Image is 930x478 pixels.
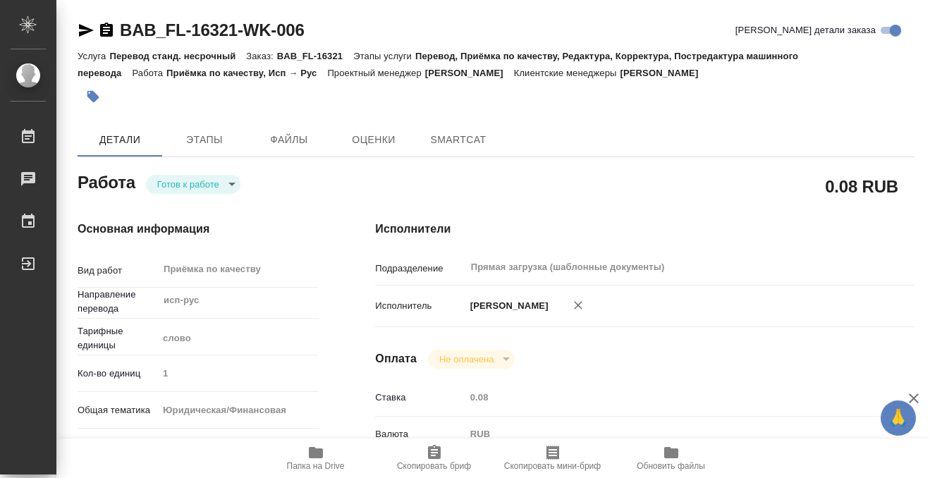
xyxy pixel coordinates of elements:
p: Этапы услуги [353,51,415,61]
p: Вид работ [78,264,158,278]
div: Личные документы [158,435,319,459]
button: 🙏 [881,400,916,436]
p: Подразделение [375,262,465,276]
h4: Исполнители [375,221,914,238]
p: Услуга [78,51,109,61]
input: Пустое поле [158,363,319,384]
p: Кол-во единиц [78,367,158,381]
button: Папка на Drive [257,439,375,478]
p: [PERSON_NAME] [425,68,514,78]
p: Валюта [375,427,465,441]
p: Общая тематика [78,403,158,417]
p: Заказ: [246,51,276,61]
p: Клиентские менеджеры [514,68,620,78]
p: BAB_FL-16321 [277,51,353,61]
h4: Оплата [375,350,417,367]
h4: Основная информация [78,221,319,238]
button: Скопировать мини-бриф [494,439,612,478]
button: Скопировать ссылку [98,22,115,39]
p: Ставка [375,391,465,405]
button: Готов к работе [153,178,224,190]
span: Детали [86,131,154,149]
span: 🙏 [886,403,910,433]
input: Пустое поле [465,387,869,407]
p: Тарифные единицы [78,324,158,353]
div: слово [158,326,319,350]
p: Перевод станд. несрочный [109,51,246,61]
button: Добавить тэг [78,81,109,112]
p: Исполнитель [375,299,465,313]
span: Скопировать мини-бриф [504,461,601,471]
p: [PERSON_NAME] [620,68,709,78]
button: Удалить исполнителя [563,290,594,321]
a: BAB_FL-16321-WK-006 [120,20,305,39]
span: [PERSON_NAME] детали заказа [735,23,876,37]
div: Юридическая/Финансовая [158,398,319,422]
button: Обновить файлы [612,439,730,478]
span: Обновить файлы [637,461,705,471]
button: Не оплачена [435,353,498,365]
span: Файлы [255,131,323,149]
p: Направление перевода [78,288,158,316]
div: Готов к работе [428,350,515,369]
button: Скопировать бриф [375,439,494,478]
h2: Работа [78,168,135,194]
p: [PERSON_NAME] [465,299,549,313]
button: Скопировать ссылку для ЯМессенджера [78,22,94,39]
span: SmartCat [424,131,492,149]
h2: 0.08 RUB [825,174,898,198]
span: Оценки [340,131,408,149]
div: RUB [465,422,869,446]
span: Скопировать бриф [397,461,471,471]
span: Этапы [171,131,238,149]
p: Работа [132,68,166,78]
div: Готов к работе [146,175,240,194]
p: Проектный менеджер [327,68,424,78]
p: Приёмка по качеству, Исп → Рус [166,68,327,78]
span: Папка на Drive [287,461,345,471]
p: Перевод, Приёмка по качеству, Редактура, Корректура, Постредактура машинного перевода [78,51,798,78]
